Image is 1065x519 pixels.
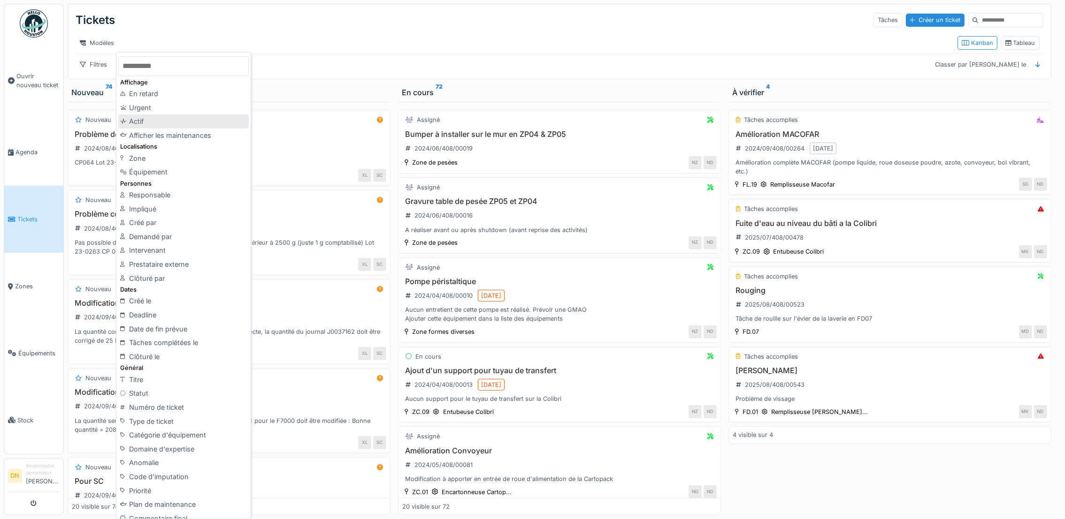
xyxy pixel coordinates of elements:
[118,114,249,128] div: Actif
[76,8,115,32] div: Tickets
[962,38,993,47] div: Kanban
[689,325,702,338] div: NZ
[414,460,473,469] div: 2024/05/408/00081
[118,470,249,484] div: Code d'imputation
[118,165,249,179] div: Équipement
[20,9,48,38] img: Badge_color-CXgf-gQk.svg
[118,257,249,271] div: Prestataire externe
[744,352,798,361] div: Tâches accomplies
[732,87,1048,98] div: À vérifier
[72,477,386,486] h3: Pour SC
[72,299,386,308] h3: Modification de la quantité sur servi
[72,210,386,218] h3: Problème contrôle servis
[118,350,249,364] div: Clôturé le
[84,144,144,153] div: 2024/08/408/00432
[71,87,387,98] div: Nouveau
[1019,178,1032,191] div: SD
[118,101,249,115] div: Urgent
[402,226,717,234] div: A réaliser avant ou après shutdown (avant reprise des activités)
[16,72,60,90] span: Ouvrir nouveau ticket
[745,300,804,309] div: 2025/08/408/00523
[733,430,773,439] div: 4 visible sur 4
[118,322,249,336] div: Date de fin prévue
[84,313,144,322] div: 2024/09/408/00442
[17,416,60,425] span: Stock
[118,497,249,511] div: Plan de maintenance
[704,236,717,249] div: ND
[118,363,249,372] div: Général
[118,414,249,429] div: Type de ticket
[733,314,1047,323] div: Tâche de rouille sur l'évier de la laverie en FD07
[118,202,249,216] div: Impliqué
[772,407,868,416] div: Remplisseuse [PERSON_NAME]...
[743,407,758,416] div: FD.01
[704,325,717,338] div: ND
[771,180,835,189] div: Remplisseuse Macofar
[689,485,702,498] div: ND
[17,215,60,224] span: Tickets
[689,236,702,249] div: NZ
[733,158,1047,176] div: Amélioration complète MACOFAR (pompe liquide, roue doseuse poudre, azote, convoyeur, bol vibrant,...
[481,291,501,300] div: [DATE]
[15,282,60,291] span: Zones
[704,405,717,418] div: ND
[118,188,249,202] div: Responsable
[443,407,494,416] div: Entubeuse Colibri
[743,180,757,189] div: FL.19
[76,36,118,50] div: Modèles
[417,263,440,272] div: Assigné
[743,247,760,256] div: ZC.09
[118,216,249,230] div: Créé par
[744,115,798,124] div: Tâches accomplies
[118,428,249,442] div: Catégorie d'équipement
[1019,405,1032,418] div: MK
[412,488,428,496] div: ZC.01
[1034,178,1047,191] div: ND
[85,115,111,124] div: Nouveau
[412,238,458,247] div: Zone de pesées
[1005,38,1035,47] div: Tableau
[118,308,249,322] div: Deadline
[402,197,717,206] h3: Gravure table de pesée ZP05 et ZP04
[118,128,249,143] div: Afficher les maintenances
[813,144,833,153] div: [DATE]
[18,349,60,358] span: Équipements
[118,373,249,387] div: Titre
[414,211,473,220] div: 2024/06/408/00016
[689,156,702,169] div: NZ
[412,327,475,336] div: Zone formes diverses
[118,151,249,165] div: Zone
[118,271,249,286] div: Clôturé par
[118,386,249,400] div: Statut
[373,169,386,182] div: SC
[1034,245,1047,258] div: ND
[745,144,804,153] div: 2024/09/408/00264
[358,169,371,182] div: XL
[689,405,702,418] div: NZ
[744,272,798,281] div: Tâches accomplies
[358,258,371,271] div: XL
[72,416,386,434] div: La quantité servie et vérifié sur l'ordre OF0007157 / TT449798 pour le F7000 doit être modifiée :...
[774,247,824,256] div: Entubeuse Colibri
[1034,325,1047,338] div: ND
[118,87,249,101] div: En retard
[72,388,386,397] h3: Modification journal
[72,327,386,345] div: La quantité contrôlée lors du servi de l'OF0007079 est incorrecte, la quantité du journal J003716...
[442,488,512,496] div: Encartonneuse Cartop...
[733,286,1047,295] h3: Rouging
[72,130,386,139] h3: Problème de servis
[76,58,111,71] div: Filtres
[402,277,717,286] h3: Pompe péristaltique
[704,485,717,498] div: ND
[84,224,144,233] div: 2024/08/408/00429
[704,156,717,169] div: ND
[15,148,60,157] span: Agenda
[402,130,717,139] h3: Bumper à installer sur le mur en ZP04 & ZP05
[873,13,902,27] div: Tâches
[358,436,371,449] div: XL
[412,407,429,416] div: ZC.09
[373,258,386,271] div: SC
[118,243,249,257] div: Intervenant
[118,179,249,188] div: Personnes
[118,336,249,350] div: Tâches complétées le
